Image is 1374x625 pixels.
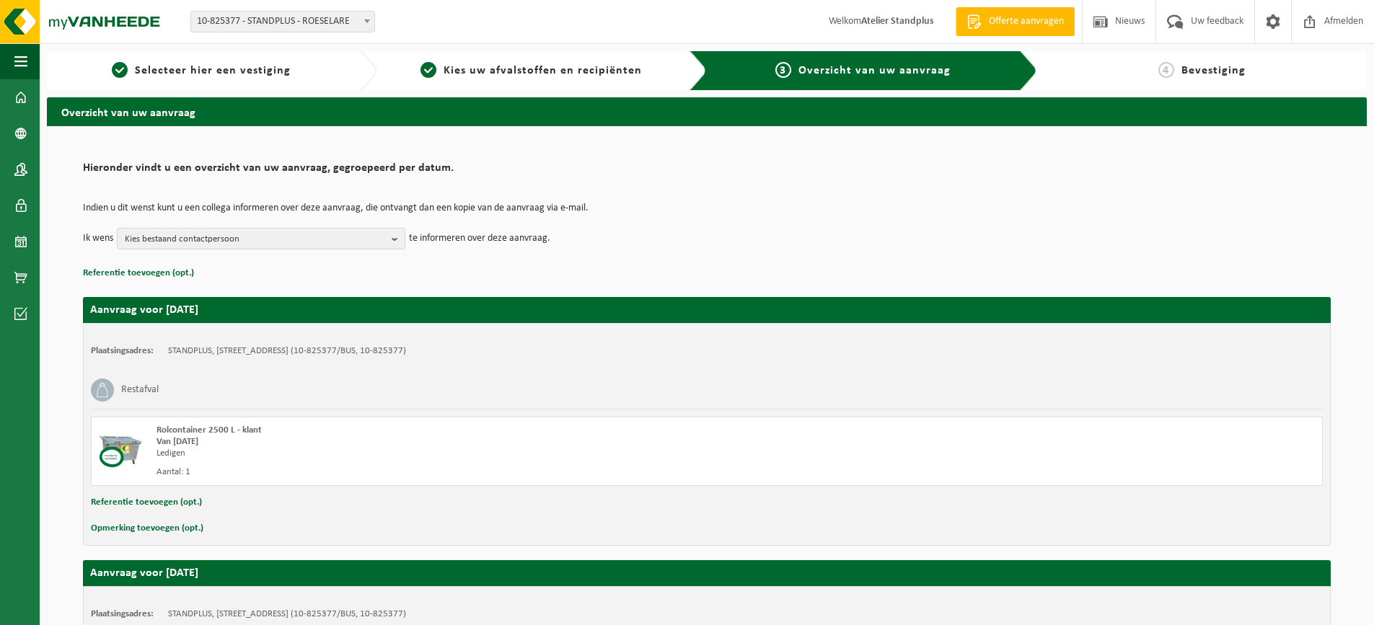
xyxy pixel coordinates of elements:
[112,62,128,78] span: 1
[47,97,1367,125] h2: Overzicht van uw aanvraag
[775,62,791,78] span: 3
[157,466,765,478] div: Aantal: 1
[157,437,198,446] strong: Van [DATE]
[168,608,406,620] td: STANDPLUS, [STREET_ADDRESS] (10-825377/BUS, 10-825377)
[91,519,203,538] button: Opmerking toevoegen (opt.)
[121,378,159,402] h3: Restafval
[798,65,951,76] span: Overzicht van uw aanvraag
[91,346,154,355] strong: Plaatsingsadres:
[90,567,198,579] strong: Aanvraag voor [DATE]
[91,493,202,512] button: Referentie toevoegen (opt.)
[125,229,386,250] span: Kies bestaand contactpersoon
[54,62,348,79] a: 1Selecteer hier een vestiging
[190,11,375,32] span: 10-825377 - STANDPLUS - ROESELARE
[384,62,679,79] a: 2Kies uw afvalstoffen en recipiënten
[420,62,436,78] span: 2
[117,228,405,249] button: Kies bestaand contactpersoon
[956,7,1075,36] a: Offerte aanvragen
[985,14,1067,29] span: Offerte aanvragen
[1158,62,1174,78] span: 4
[157,448,765,459] div: Ledigen
[1181,65,1246,76] span: Bevestiging
[444,65,642,76] span: Kies uw afvalstoffen en recipiënten
[99,425,142,468] img: WB-2500-CU.png
[83,203,1331,213] p: Indien u dit wenst kunt u een collega informeren over deze aanvraag, die ontvangt dan een kopie v...
[409,228,550,249] p: te informeren over deze aanvraag.
[168,345,406,357] td: STANDPLUS, [STREET_ADDRESS] (10-825377/BUS, 10-825377)
[157,425,262,435] span: Rolcontainer 2500 L - klant
[91,609,154,619] strong: Plaatsingsadres:
[83,162,1331,182] h2: Hieronder vindt u een overzicht van uw aanvraag, gegroepeerd per datum.
[83,264,194,283] button: Referentie toevoegen (opt.)
[861,16,934,27] strong: Atelier Standplus
[90,304,198,316] strong: Aanvraag voor [DATE]
[83,228,113,249] p: Ik wens
[135,65,291,76] span: Selecteer hier een vestiging
[191,12,374,32] span: 10-825377 - STANDPLUS - ROESELARE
